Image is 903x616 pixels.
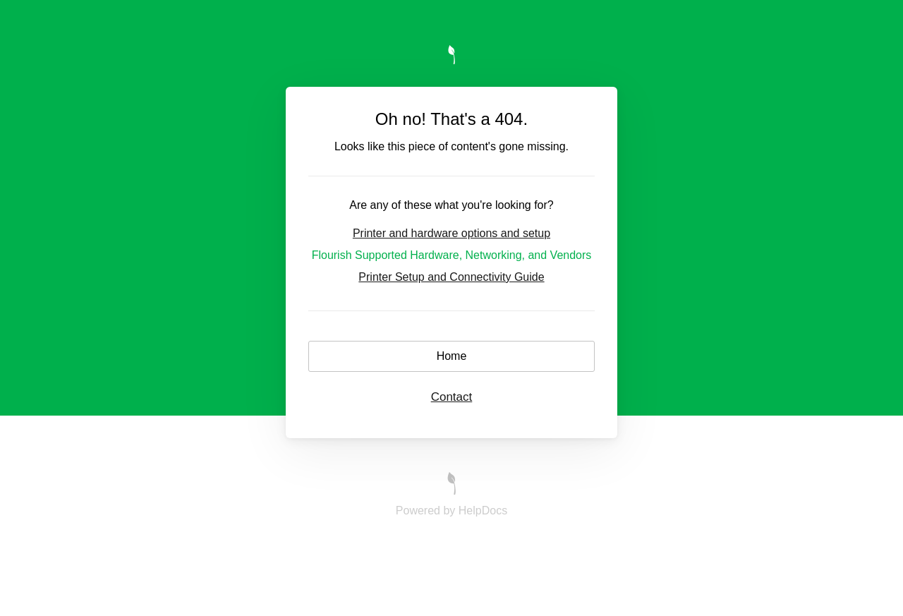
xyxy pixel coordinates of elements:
[308,140,594,153] p: Looks like this piece of content's gone missing.
[312,249,592,261] a: Flourish Supported Hardware, Networking, and Vendors
[308,350,594,362] a: Home
[447,472,456,495] img: Flourish Help Center
[308,109,594,129] h1: Oh no! That's a 404.
[308,199,594,212] p: Are any of these what you're looking for?
[396,505,507,517] a: Opens in a new tab
[431,390,473,404] a: Contact
[396,505,507,517] span: Powered by HelpDocs
[448,45,455,64] img: Flourish Help Center logo
[308,341,594,372] button: Home
[447,485,456,497] a: Opens in a new tab
[358,271,544,283] a: Printer Setup and Connectivity Guide
[353,227,550,239] a: Printer and hardware options and setup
